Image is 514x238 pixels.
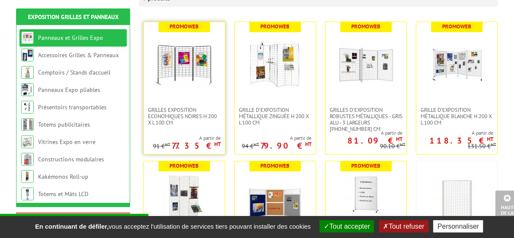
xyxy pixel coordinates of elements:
[320,220,374,232] button: Tout accepter
[21,31,34,44] img: Panneaux et Grilles Expo
[246,35,305,94] img: Grille d'exposition métallique Zinguée H 200 x L 100 cm
[400,141,405,147] sup: HT
[246,174,305,233] img: Panneaux & Grilles modulables - liège, feutrine grise ou bleue, blanc laqué ou gris alu
[38,190,88,198] a: Totems et Mâts LCD
[172,143,221,148] p: 77.35 €
[155,174,214,233] img: Grille d'exposition économique blanche, fixation murale, paravent ou sur pied
[214,141,221,148] sup: HT
[487,136,493,143] sup: HT
[396,136,402,143] sup: HT
[379,220,429,232] button: Tout refuser
[148,107,221,126] span: Grilles Exposition Economiques Noires H 200 x L 100 cm
[21,83,34,96] img: Panneaux Expo pliables
[421,107,493,126] span: Grille d'exposition métallique blanche H 200 x L 100 cm
[21,118,34,131] img: Totems publicitaires
[21,101,34,113] img: Présentoirs transportables
[38,173,88,180] a: Kakémonos Roll-up
[330,107,402,132] span: Grilles d'exposition robustes métalliques - gris alu - 3 largeurs [PHONE_NUMBER] cm
[468,143,496,149] p: 131.50 €
[416,130,493,136] span: A partir de
[352,23,381,30] b: Promoweb
[325,107,407,132] a: Grilles d'exposition robustes métalliques - gris alu - 3 largeurs [PHONE_NUMBER] cm
[21,136,34,148] img: Vitrines Expo en verre
[170,162,199,169] b: Promoweb
[21,188,34,200] img: Totems et Mâts LCD
[165,141,170,147] sup: HT
[242,143,259,149] p: 94 €
[21,153,34,166] img: Constructions modulaires
[38,34,103,42] a: Panneaux et Grilles Expo
[261,23,290,30] b: Promoweb
[429,138,493,143] p: 118.35 €
[38,155,104,163] a: Constructions modulaires
[31,223,315,230] span: vous acceptez l'utilisation de services tiers pouvant installer des cookies
[242,135,312,141] span: A partir de
[153,143,170,149] p: 91 €
[254,141,259,147] sup: HT
[239,107,312,126] span: Grille d'exposition métallique Zinguée H 200 x L 100 cm
[443,23,472,30] b: Promoweb
[21,170,34,183] img: Kakémonos Roll-up
[305,141,312,148] sup: HT
[491,141,496,147] sup: HT
[38,138,96,146] a: Vitrines Expo en verre
[336,35,396,94] img: Grilles d'exposition robustes métalliques - gris alu - 3 largeurs 70-100-120 cm
[21,66,34,79] img: Comptoirs / Stands d'accueil
[21,49,34,61] img: Accessoires Grilles & Panneaux
[235,107,316,126] a: Grille d'exposition métallique Zinguée H 200 x L 100 cm
[433,220,483,232] button: Personnaliser (fenêtre modale)
[28,13,119,21] a: Exposition Grilles et Panneaux
[352,162,381,169] b: Promoweb
[38,51,119,59] a: Accessoires Grilles & Panneaux
[416,107,498,126] a: Grille d'exposition métallique blanche H 200 x L 100 cm
[38,69,110,76] a: Comptoirs / Stands d'accueil
[325,130,402,136] span: A partir de
[38,86,100,94] a: Panneaux Expo pliables
[38,121,90,128] a: Totems publicitaires
[260,143,312,148] p: 79.90 €
[155,35,214,94] img: Grilles Exposition Economiques Noires H 200 x L 100 cm
[427,174,487,233] img: Panneaux Exposition Grilles mobiles sur roulettes - gris clair
[38,103,107,111] a: Présentoirs transportables
[347,138,402,143] p: 81.09 €
[380,143,405,149] p: 90.10 €
[153,135,221,141] span: A partir de
[35,223,109,230] strong: En continuant de défiler,
[427,35,487,94] img: Grille d'exposition métallique blanche H 200 x L 100 cm
[261,162,290,169] b: Promoweb
[336,174,396,233] img: Panneaux Affichage et Ecriture Mobiles - finitions liège punaisable, feutrine gris clair ou bleue...
[170,23,199,30] b: Promoweb
[144,107,225,126] a: Grilles Exposition Economiques Noires H 200 x L 100 cm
